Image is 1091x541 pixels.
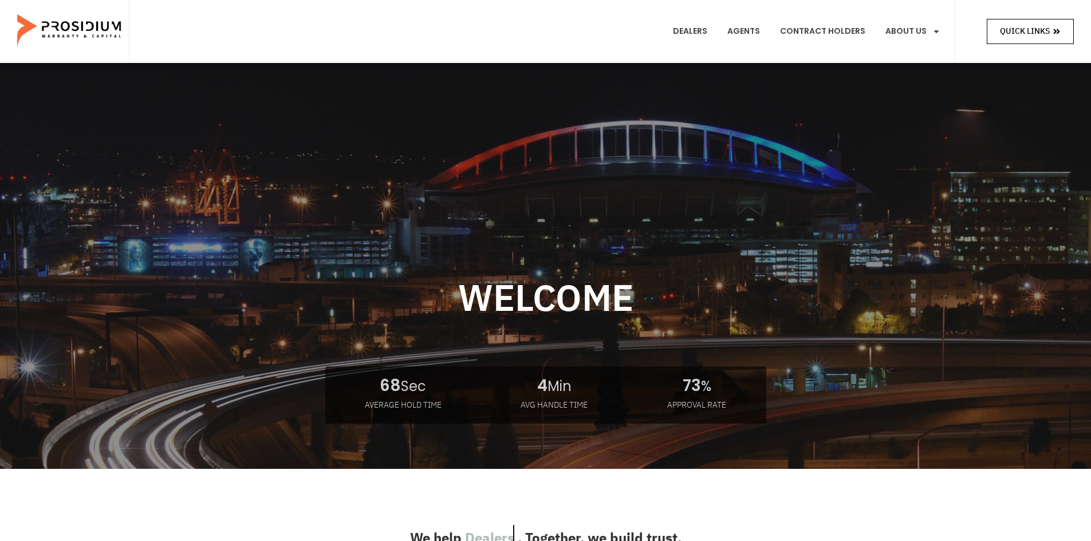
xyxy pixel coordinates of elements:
a: Quick Links [987,19,1074,44]
a: Contract Holders [771,10,874,53]
span: Quick Links [1000,24,1050,38]
a: Agents [719,10,769,53]
a: About Us [877,10,949,53]
nav: Menu [664,10,949,53]
a: Dealers [664,10,716,53]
